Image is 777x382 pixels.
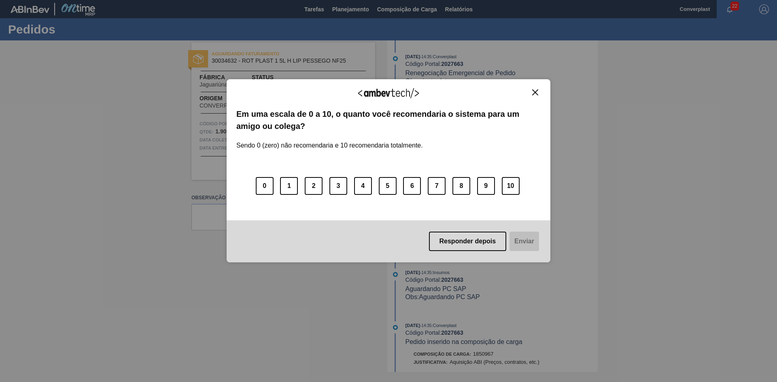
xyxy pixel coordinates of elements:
button: 6 [403,177,421,195]
label: Em uma escala de 0 a 10, o quanto você recomendaria o sistema para um amigo ou colega? [236,108,541,133]
button: 9 [477,177,495,195]
button: 0 [256,177,274,195]
button: 10 [502,177,520,195]
img: Logo Ambevtech [358,88,419,98]
img: Close [532,89,538,95]
button: 4 [354,177,372,195]
button: 3 [329,177,347,195]
button: 1 [280,177,298,195]
button: Close [530,89,541,96]
button: 2 [305,177,323,195]
button: 8 [452,177,470,195]
label: Sendo 0 (zero) não recomendaria e 10 recomendaria totalmente. [236,132,423,149]
button: 5 [379,177,397,195]
button: 7 [428,177,446,195]
button: Responder depois [429,232,507,251]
